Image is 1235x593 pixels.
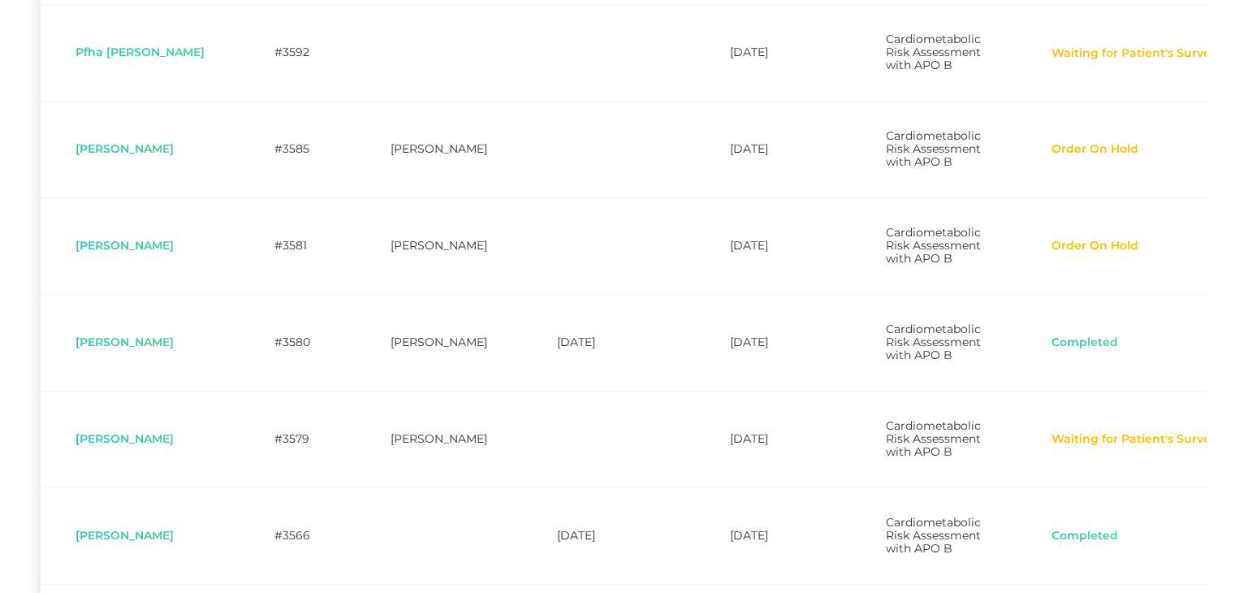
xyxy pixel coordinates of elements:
[695,391,851,487] td: [DATE]
[1051,238,1139,254] button: Order On Hold
[1051,335,1119,351] button: Completed
[695,294,851,391] td: [DATE]
[76,45,205,59] span: Pfha [PERSON_NAME]
[240,197,356,294] td: #3581
[76,528,174,543] span: [PERSON_NAME]
[76,141,174,156] span: [PERSON_NAME]
[522,487,695,584] td: [DATE]
[240,101,356,197] td: #3585
[695,4,851,101] td: [DATE]
[356,294,522,391] td: [PERSON_NAME]
[886,225,981,266] span: Cardiometabolic Risk Assessment with APO B
[886,32,981,72] span: Cardiometabolic Risk Assessment with APO B
[695,101,851,197] td: [DATE]
[1051,45,1218,62] button: Waiting for Patient's Survey
[76,335,174,349] span: [PERSON_NAME]
[886,128,981,169] span: Cardiometabolic Risk Assessment with APO B
[240,487,356,584] td: #3566
[240,4,356,101] td: #3592
[240,294,356,391] td: #3580
[886,418,981,459] span: Cardiometabolic Risk Assessment with APO B
[240,391,356,487] td: #3579
[1051,528,1119,544] button: Completed
[356,197,522,294] td: [PERSON_NAME]
[695,197,851,294] td: [DATE]
[76,431,174,446] span: [PERSON_NAME]
[522,294,695,391] td: [DATE]
[1051,431,1218,448] button: Waiting for Patient's Survey
[886,322,981,362] span: Cardiometabolic Risk Assessment with APO B
[1051,141,1139,158] button: Order On Hold
[76,238,174,253] span: [PERSON_NAME]
[356,101,522,197] td: [PERSON_NAME]
[356,391,522,487] td: [PERSON_NAME]
[695,487,851,584] td: [DATE]
[886,515,981,556] span: Cardiometabolic Risk Assessment with APO B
